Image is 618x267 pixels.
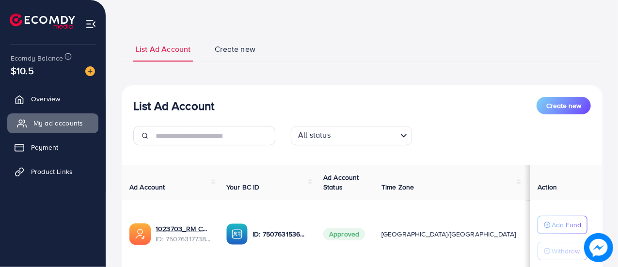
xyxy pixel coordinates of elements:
[7,162,98,181] a: Product Links
[226,182,260,192] span: Your BC ID
[11,63,34,78] span: $10.5
[133,99,214,113] h3: List Ad Account
[333,128,396,143] input: Search for option
[7,138,98,157] a: Payment
[323,228,365,240] span: Approved
[538,182,557,192] span: Action
[546,101,581,110] span: Create new
[10,14,75,29] img: logo
[226,223,248,245] img: ic-ba-acc.ded83a64.svg
[537,97,591,114] button: Create new
[129,182,165,192] span: Ad Account
[253,228,308,240] p: ID: 7507631536016572417
[31,167,73,176] span: Product Links
[381,229,516,239] span: [GEOGRAPHIC_DATA]/[GEOGRAPHIC_DATA]
[129,223,151,245] img: ic-ads-acc.e4c84228.svg
[31,142,58,152] span: Payment
[552,219,581,231] p: Add Fund
[552,245,580,257] p: Withdraw
[156,224,211,244] div: <span class='underline'>1023703_RM COSMO PK_1748006743538</span></br>7507631773824647185
[215,44,255,55] span: Create new
[7,113,98,133] a: My ad accounts
[85,66,95,76] img: image
[136,44,190,55] span: List Ad Account
[31,94,60,104] span: Overview
[11,53,63,63] span: Ecomdy Balance
[538,242,587,260] button: Withdraw
[291,126,412,145] div: Search for option
[538,216,587,234] button: Add Fund
[156,234,211,244] span: ID: 7507631773824647185
[156,224,211,234] a: 1023703_RM COSMO PK_1748006743538
[381,182,414,192] span: Time Zone
[7,89,98,109] a: Overview
[296,127,333,143] span: All status
[85,18,96,30] img: menu
[33,118,83,128] span: My ad accounts
[587,236,610,259] img: image
[323,173,359,192] span: Ad Account Status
